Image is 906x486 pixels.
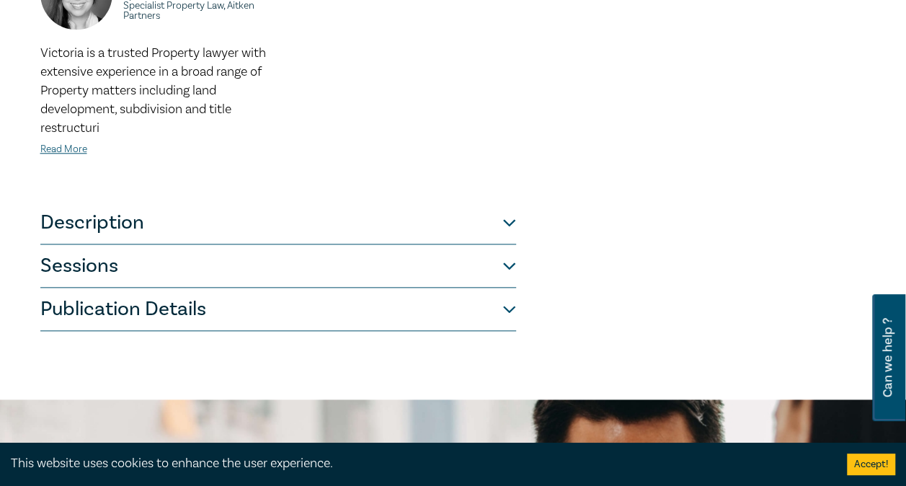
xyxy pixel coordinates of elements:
[40,244,516,288] button: Sessions
[40,288,516,331] button: Publication Details
[40,143,87,156] a: Read More
[847,454,895,475] button: Accept cookies
[881,303,894,412] span: Can we help ?
[11,454,825,473] div: This website uses cookies to enhance the user experience.
[40,45,266,136] span: Victoria is a trusted Property lawyer with extensive experience in a broad range of Property matt...
[40,201,516,244] button: Description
